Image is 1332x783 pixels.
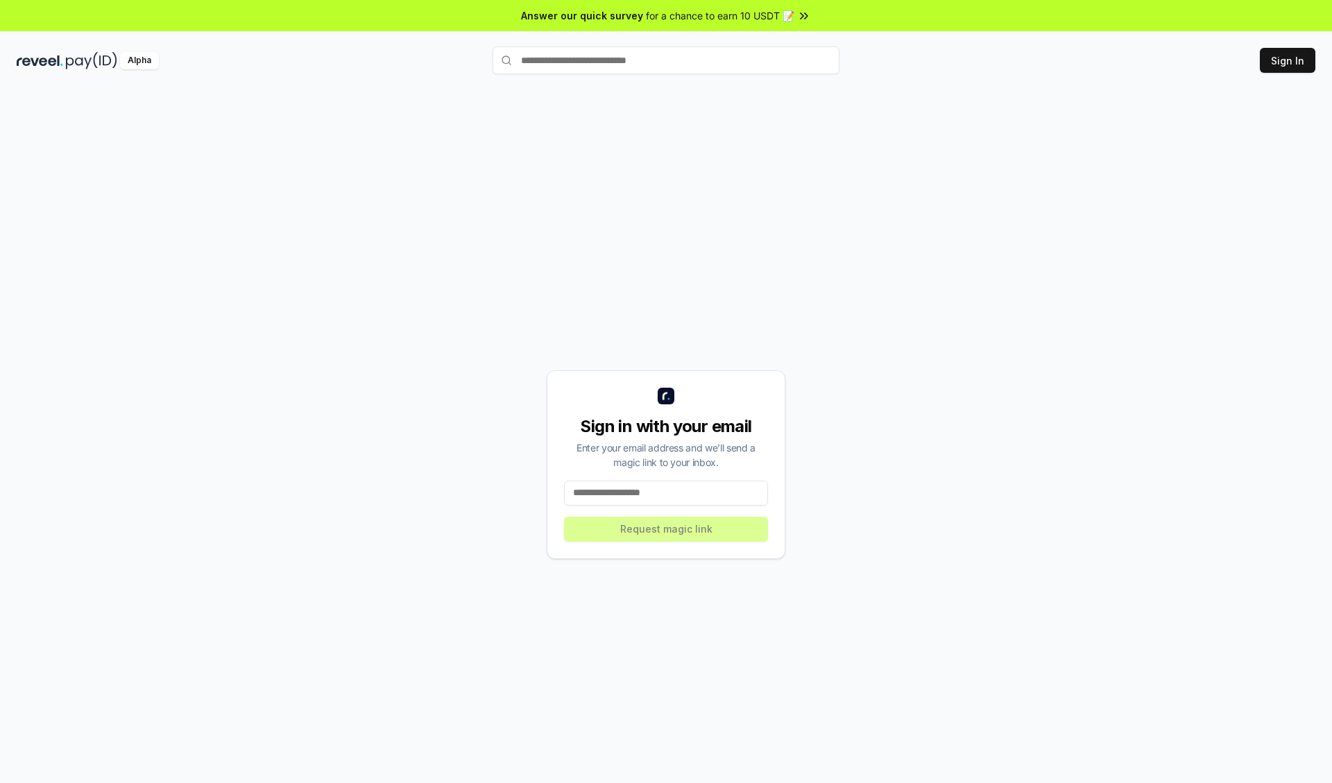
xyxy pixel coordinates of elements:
div: Enter your email address and we’ll send a magic link to your inbox. [564,440,768,470]
img: logo_small [658,388,674,404]
img: pay_id [66,52,117,69]
div: Sign in with your email [564,415,768,438]
span: for a chance to earn 10 USDT 📝 [646,8,794,23]
button: Sign In [1260,48,1315,73]
span: Answer our quick survey [521,8,643,23]
img: reveel_dark [17,52,63,69]
div: Alpha [120,52,159,69]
